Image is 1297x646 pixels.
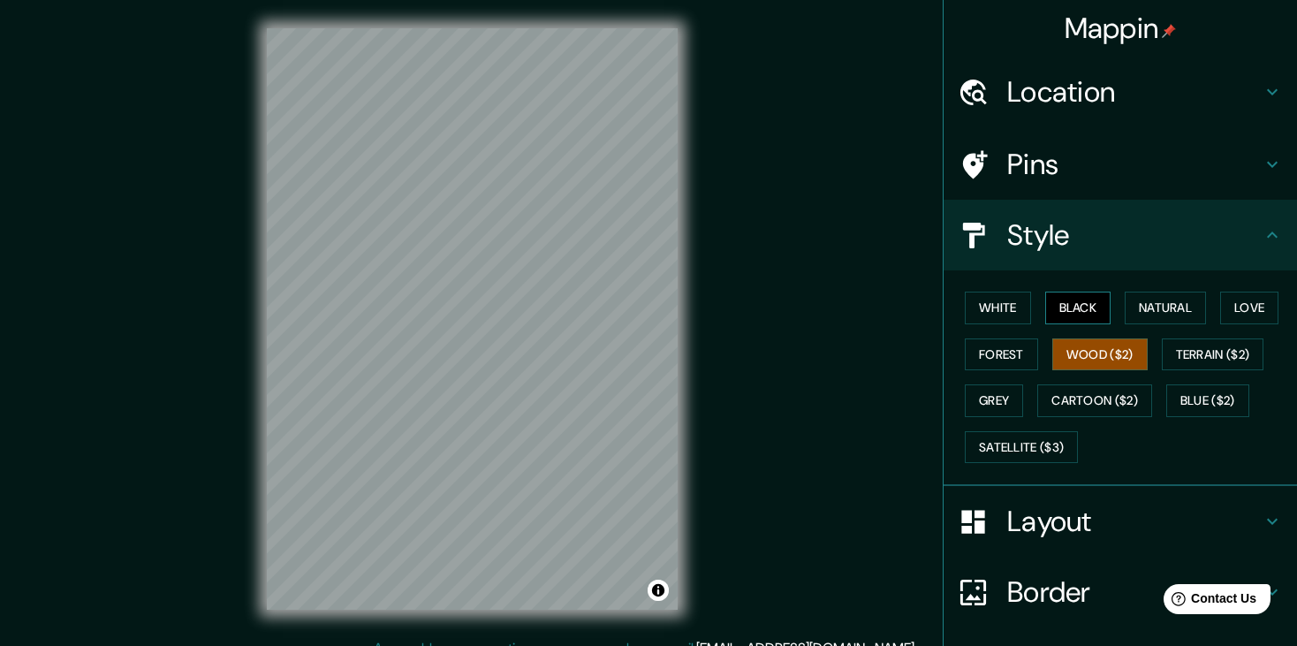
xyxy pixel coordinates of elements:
div: Border [944,557,1297,627]
button: Blue ($2) [1166,384,1249,417]
button: Satellite ($3) [965,431,1078,464]
h4: Mappin [1065,11,1177,46]
button: Forest [965,338,1038,371]
div: Style [944,200,1297,270]
button: Black [1045,292,1111,324]
canvas: Map [267,28,678,610]
button: Love [1220,292,1278,324]
button: Toggle attribution [648,580,669,601]
div: Location [944,57,1297,127]
button: Grey [965,384,1023,417]
button: White [965,292,1031,324]
iframe: Help widget launcher [1140,577,1278,627]
button: Natural [1125,292,1206,324]
img: pin-icon.png [1162,24,1176,38]
button: Terrain ($2) [1162,338,1264,371]
h4: Pins [1007,147,1262,182]
h4: Border [1007,574,1262,610]
button: Wood ($2) [1052,338,1148,371]
h4: Location [1007,74,1262,110]
div: Layout [944,486,1297,557]
h4: Style [1007,217,1262,253]
h4: Layout [1007,504,1262,539]
div: Pins [944,129,1297,200]
button: Cartoon ($2) [1037,384,1152,417]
